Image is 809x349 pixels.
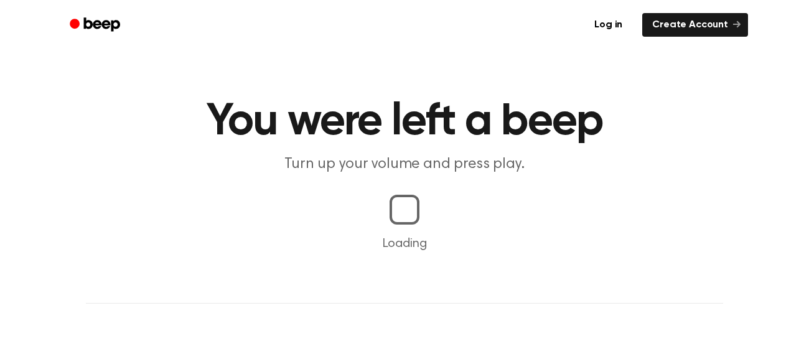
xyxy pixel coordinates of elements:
p: Turn up your volume and press play. [166,154,643,175]
a: Log in [582,11,635,39]
h1: You were left a beep [86,100,723,144]
a: Create Account [642,13,748,37]
p: Loading [15,235,794,253]
a: Beep [61,13,131,37]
